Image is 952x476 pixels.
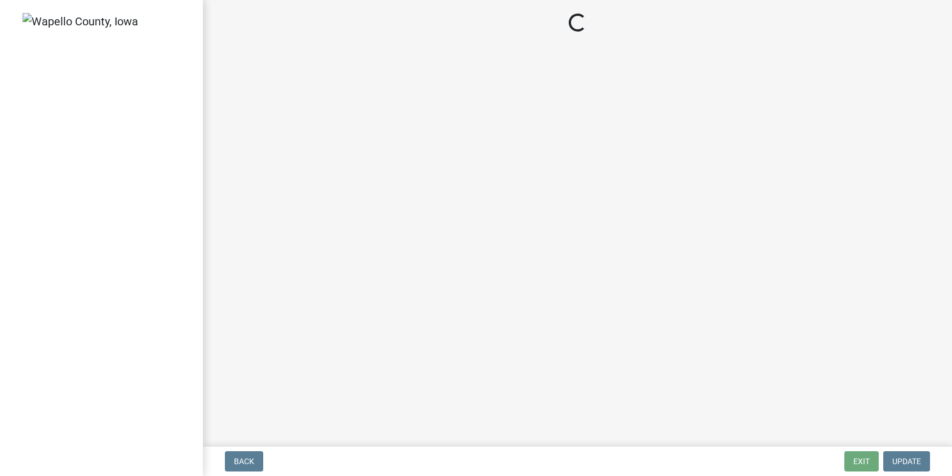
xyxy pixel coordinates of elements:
[892,457,921,466] span: Update
[225,451,263,471] button: Back
[23,13,138,30] img: Wapello County, Iowa
[883,451,930,471] button: Update
[844,451,879,471] button: Exit
[234,457,254,466] span: Back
